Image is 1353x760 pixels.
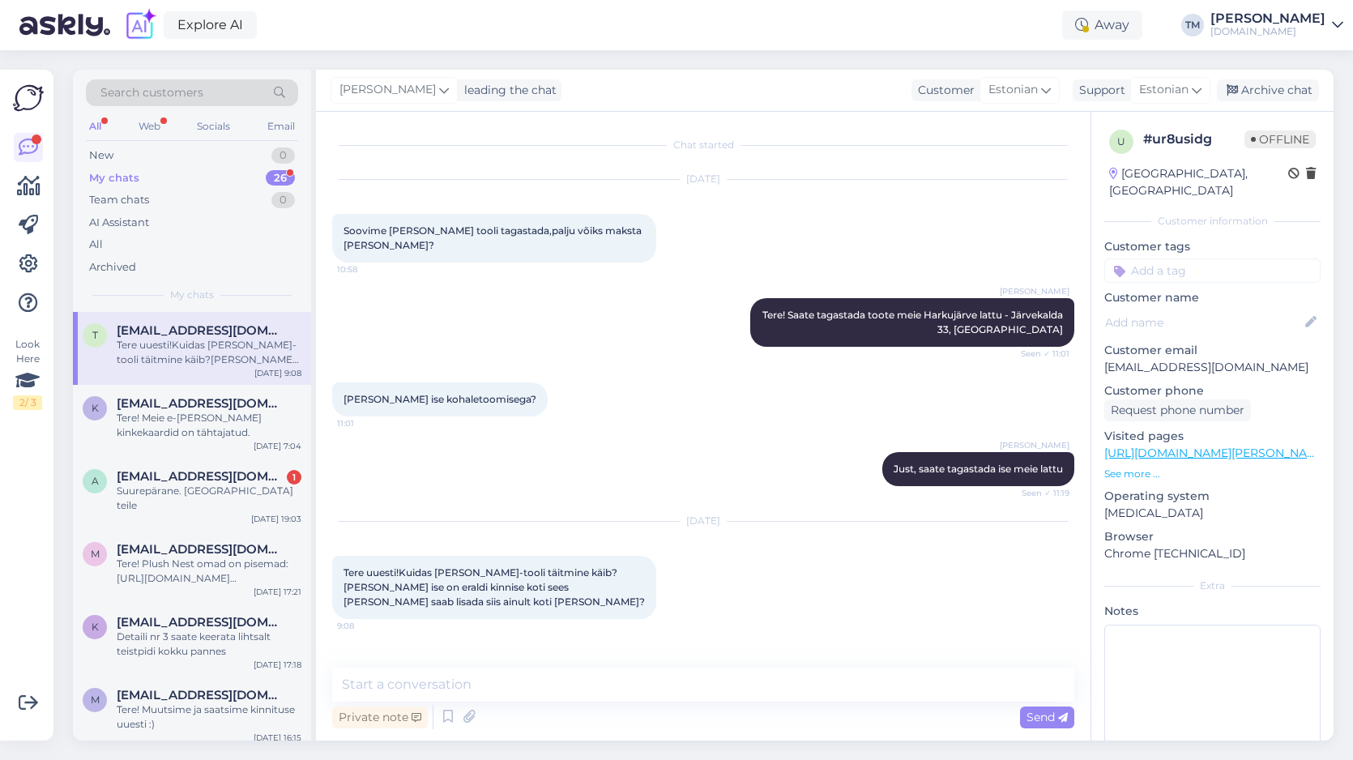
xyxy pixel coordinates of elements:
[332,707,428,728] div: Private note
[264,116,298,137] div: Email
[1210,12,1343,38] a: [PERSON_NAME][DOMAIN_NAME]
[1104,289,1321,306] p: Customer name
[117,323,285,338] span: tuulemaa700@gmail.com
[117,688,285,702] span: Merily665@gmail.com
[89,259,136,275] div: Archived
[92,402,99,414] span: k
[1073,82,1125,99] div: Support
[254,659,301,671] div: [DATE] 17:18
[89,192,149,208] div: Team chats
[337,620,398,632] span: 9:08
[1000,285,1069,297] span: [PERSON_NAME]
[13,337,42,410] div: Look Here
[1117,135,1125,147] span: u
[266,170,295,186] div: 26
[89,170,139,186] div: My chats
[91,548,100,560] span: m
[164,11,257,39] a: Explore AI
[254,586,301,598] div: [DATE] 17:21
[1062,11,1142,40] div: Away
[344,393,536,405] span: [PERSON_NAME] ise kohaletoomisega?
[117,615,285,630] span: Kristel.pensa@gmail.com
[332,172,1074,186] div: [DATE]
[762,309,1065,335] span: Tere! Saate tagastada toote meie Harkujärve lattu - Järvekalda 33, [GEOGRAPHIC_DATA]
[194,116,233,137] div: Socials
[117,702,301,732] div: Tere! Muutsime ja saatsime kinnituse uuesti :)
[1105,314,1302,331] input: Add name
[1026,710,1068,724] span: Send
[86,116,105,137] div: All
[89,147,113,164] div: New
[89,215,149,231] div: AI Assistant
[117,557,301,586] div: Tere! Plush Nest omad on pisemad: [URL][DOMAIN_NAME][PERSON_NAME] QUBOl on Baby Rabbit sari: [URL...
[117,542,285,557] span: mariliis8@icloud.com
[117,469,285,484] span: Anneliparg@gmail.com
[117,630,301,659] div: Detaili nr 3 saate keerata lihtsalt teistpidi kokku pannes
[1210,25,1325,38] div: [DOMAIN_NAME]
[1104,505,1321,522] p: [MEDICAL_DATA]
[92,329,98,341] span: t
[1181,14,1204,36] div: TM
[117,338,301,367] div: Tere uuesti!Kuidas [PERSON_NAME]-tooli täitmine käib?[PERSON_NAME] ise on eraldi kinnise koti see...
[13,83,44,113] img: Askly Logo
[1104,342,1321,359] p: Customer email
[1104,258,1321,283] input: Add a tag
[1109,165,1288,199] div: [GEOGRAPHIC_DATA], [GEOGRAPHIC_DATA]
[254,732,301,744] div: [DATE] 16:15
[344,566,645,608] span: Tere uuesti!Kuidas [PERSON_NAME]-tooli täitmine käib?[PERSON_NAME] ise on eraldi kinnise koti see...
[1104,428,1321,445] p: Visited pages
[458,82,557,99] div: leading the chat
[1104,467,1321,481] p: See more ...
[1009,348,1069,360] span: Seen ✓ 11:01
[117,484,301,513] div: Suurepärane. [GEOGRAPHIC_DATA] teile
[92,475,99,487] span: A
[92,621,99,633] span: K
[254,367,301,379] div: [DATE] 9:08
[1139,81,1189,99] span: Estonian
[1104,528,1321,545] p: Browser
[337,263,398,275] span: 10:58
[1244,130,1316,148] span: Offline
[1104,359,1321,376] p: [EMAIL_ADDRESS][DOMAIN_NAME]
[1104,579,1321,593] div: Extra
[254,440,301,452] div: [DATE] 7:04
[1009,487,1069,499] span: Seen ✓ 11:19
[100,84,203,101] span: Search customers
[89,237,103,253] div: All
[117,396,285,411] span: kretekoovit@gmail.com
[123,8,157,42] img: explore-ai
[287,470,301,485] div: 1
[1104,238,1321,255] p: Customer tags
[344,224,644,251] span: Soovime [PERSON_NAME] tooli tagastada,palju võiks maksta [PERSON_NAME]?
[332,138,1074,152] div: Chat started
[988,81,1038,99] span: Estonian
[1104,603,1321,620] p: Notes
[1210,12,1325,25] div: [PERSON_NAME]
[13,395,42,410] div: 2 / 3
[911,82,975,99] div: Customer
[1104,214,1321,228] div: Customer information
[1217,79,1319,101] div: Archive chat
[1104,399,1251,421] div: Request phone number
[1104,382,1321,399] p: Customer phone
[91,694,100,706] span: M
[170,288,214,302] span: My chats
[1104,545,1321,562] p: Chrome [TECHNICAL_ID]
[337,417,398,429] span: 11:01
[332,514,1074,528] div: [DATE]
[339,81,436,99] span: [PERSON_NAME]
[117,411,301,440] div: Tere! Meie e-[PERSON_NAME] kinkekaardid on tähtajatud.
[271,147,295,164] div: 0
[1000,439,1069,451] span: [PERSON_NAME]
[271,192,295,208] div: 0
[1104,488,1321,505] p: Operating system
[251,513,301,525] div: [DATE] 19:03
[894,463,1063,475] span: Just, saate tagastada ise meie lattu
[135,116,164,137] div: Web
[1143,130,1244,149] div: # ur8usidg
